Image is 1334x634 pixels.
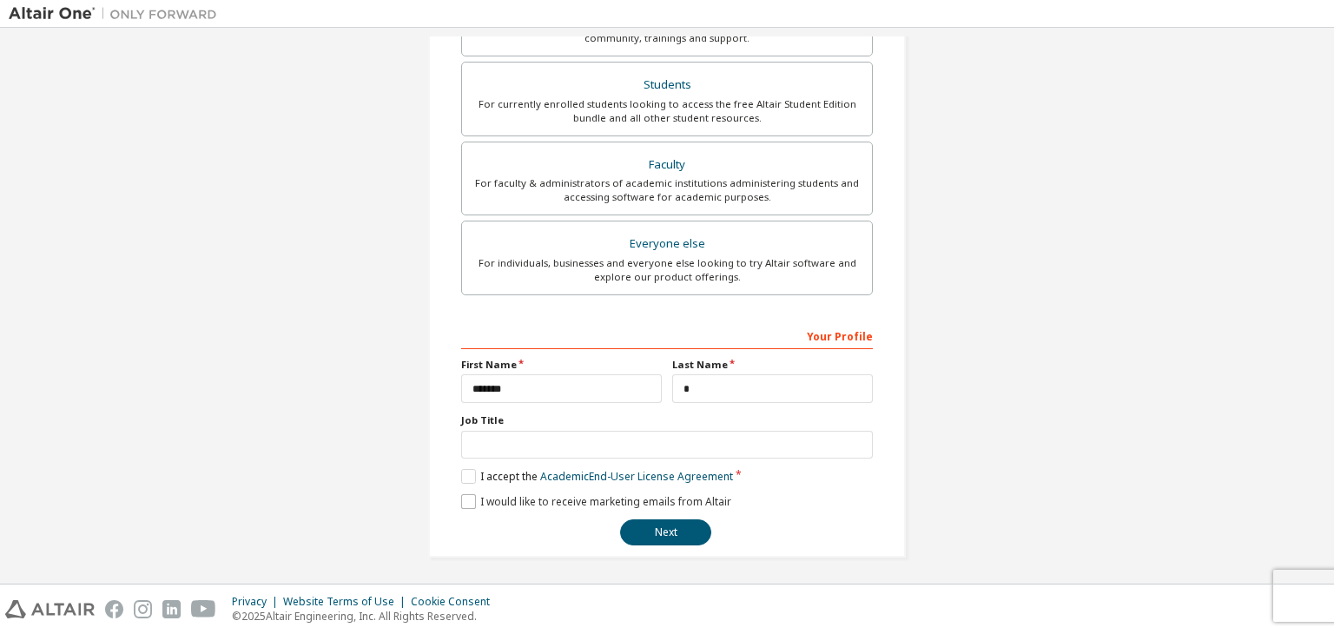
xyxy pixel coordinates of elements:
label: Job Title [461,413,873,427]
div: Website Terms of Use [283,595,411,609]
label: First Name [461,358,662,372]
div: Students [472,73,862,97]
div: Faculty [472,153,862,177]
div: Cookie Consent [411,595,500,609]
div: Privacy [232,595,283,609]
div: For individuals, businesses and everyone else looking to try Altair software and explore our prod... [472,256,862,284]
img: youtube.svg [191,600,216,618]
div: For faculty & administrators of academic institutions administering students and accessing softwa... [472,176,862,204]
label: I accept the [461,469,733,484]
p: © 2025 Altair Engineering, Inc. All Rights Reserved. [232,609,500,624]
label: I would like to receive marketing emails from Altair [461,494,731,509]
div: Your Profile [461,321,873,349]
div: For currently enrolled students looking to access the free Altair Student Edition bundle and all ... [472,97,862,125]
a: Academic End-User License Agreement [540,469,733,484]
button: Next [620,519,711,545]
img: facebook.svg [105,600,123,618]
img: Altair One [9,5,226,23]
div: Everyone else [472,232,862,256]
img: altair_logo.svg [5,600,95,618]
label: Last Name [672,358,873,372]
img: linkedin.svg [162,600,181,618]
img: instagram.svg [134,600,152,618]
